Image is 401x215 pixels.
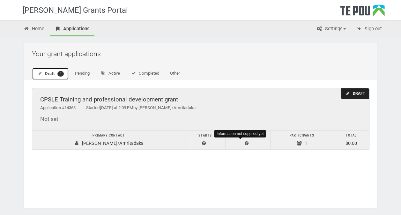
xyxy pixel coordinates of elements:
div: Information not supplied yet [214,130,266,137]
div: CPSLE Training and professional development grant [40,96,361,103]
h2: Your grant applications [32,46,373,61]
div: Primary contact [35,132,182,139]
a: Sign out [351,22,387,36]
a: Home [19,22,49,36]
a: Applications [50,22,94,36]
div: Starts [189,132,222,139]
a: Active [95,68,125,80]
div: Te Pou Logo [340,4,385,20]
span: [DATE] at 2:09 PM [100,105,133,110]
div: Not set [40,116,361,122]
a: Pending [70,68,94,80]
td: 1 [271,130,333,149]
div: Participants [274,132,330,139]
a: Settings [312,22,351,36]
span: | [76,105,86,110]
a: Completed [125,68,164,80]
span: 1 [57,71,64,77]
td: $0.00 [333,130,369,149]
a: Other [165,68,185,80]
a: Draft [32,68,69,80]
div: Draft [341,88,369,99]
td: [PERSON_NAME]/Amritadaka [32,130,185,149]
div: Application #14363 Started by [PERSON_NAME]/Amritadaka [40,105,361,111]
div: Total [336,132,366,139]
